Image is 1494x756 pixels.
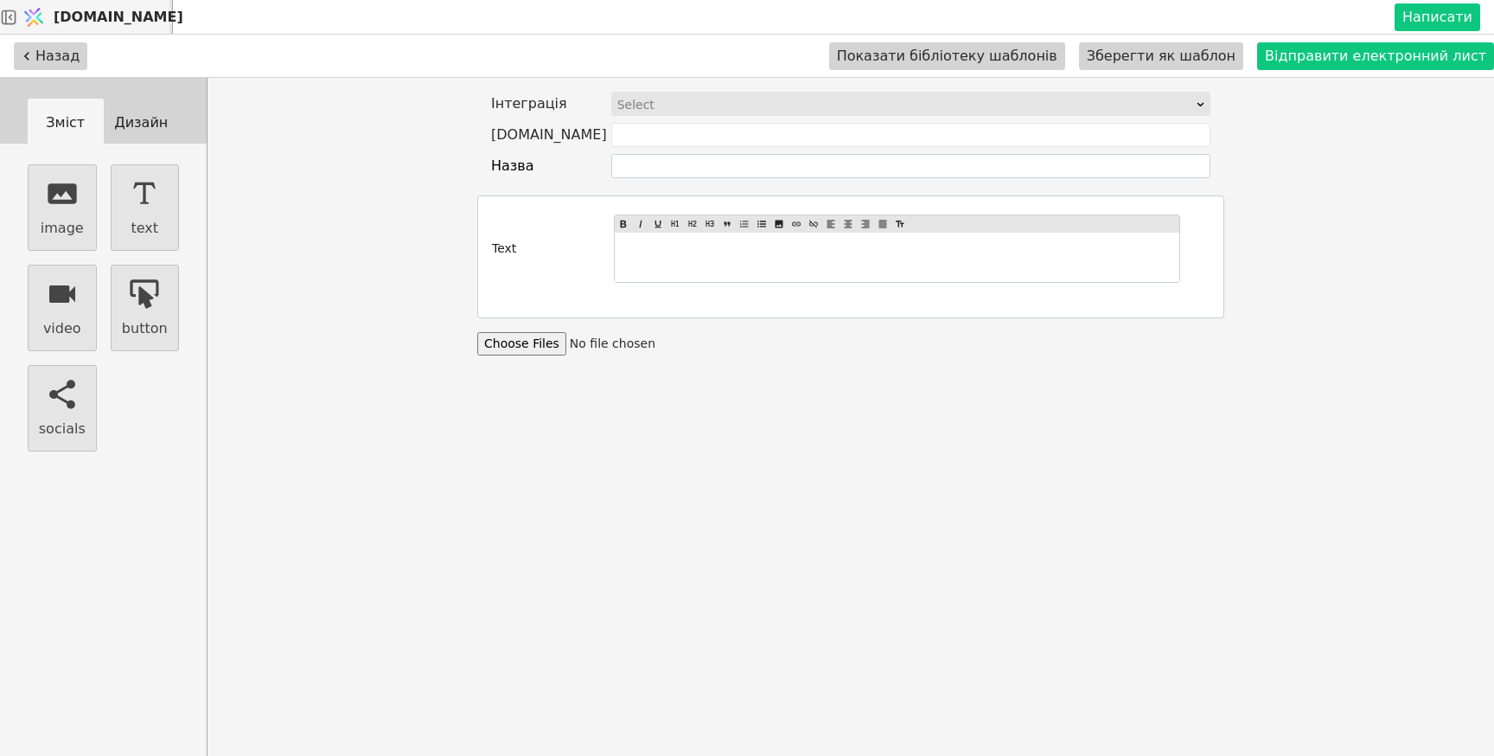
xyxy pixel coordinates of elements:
div: Select [617,93,1193,117]
button: Зміст [28,99,104,147]
label: Text [492,240,516,258]
button: Показати бібліотеку шаблонів [829,42,1065,70]
button: button [111,265,180,351]
a: [DOMAIN_NAME] [17,1,173,34]
div: image [41,218,84,239]
button: socials [28,365,97,452]
button: Дизайн [104,99,180,147]
div: button [122,318,168,339]
button: Назад [14,42,87,70]
button: Зберегти як шаблон [1079,42,1243,70]
div: video [43,318,81,339]
span: [DOMAIN_NAME] [54,7,183,28]
div: [DOMAIN_NAME] [491,123,607,147]
img: Logo [21,1,47,34]
div: Інтеграція [491,92,567,116]
div: socials [39,419,86,439]
button: Написати [1395,3,1480,31]
button: video [28,265,97,351]
button: Відправити електронний лист [1257,42,1494,70]
button: image [28,164,97,251]
button: text [111,164,180,251]
div: text [131,218,158,239]
label: Назва [491,156,534,176]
